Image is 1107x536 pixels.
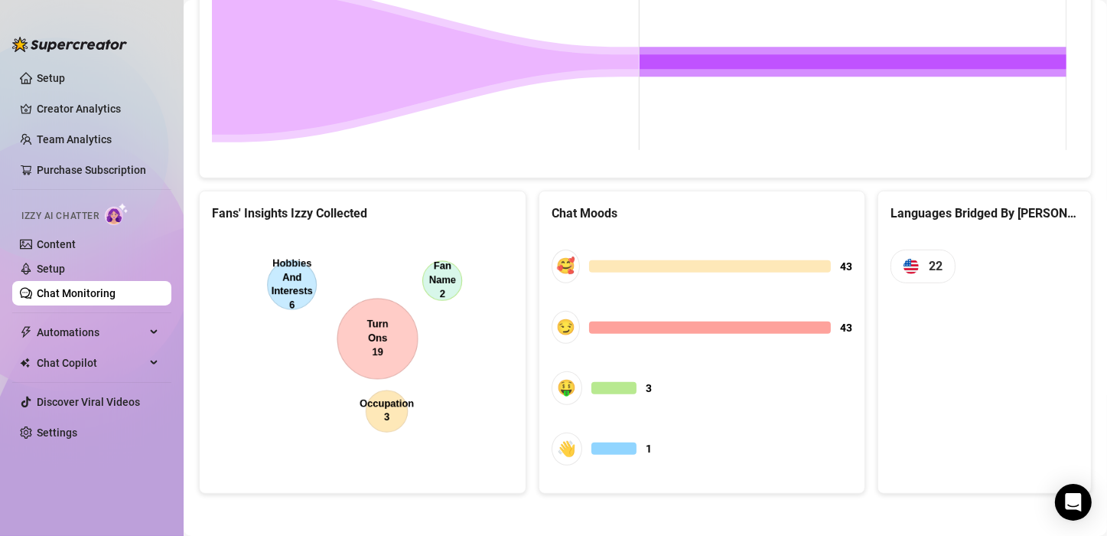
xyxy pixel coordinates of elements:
img: us [904,259,919,274]
div: 👋 [552,433,582,466]
span: thunderbolt [20,326,32,338]
span: 1 [646,440,652,457]
img: AI Chatter [105,203,129,225]
a: Creator Analytics [37,96,159,121]
div: 😏 [552,311,580,344]
span: 43 [840,319,852,336]
div: Fans' Insights Izzy Collected [212,204,513,223]
a: Chat Monitoring [37,287,116,299]
span: 22 [929,257,943,276]
div: 🥰 [552,250,580,283]
span: Chat Copilot [37,351,145,375]
img: logo-BBDzfeDw.svg [12,37,127,52]
div: 🤑 [552,371,582,404]
a: Content [37,238,76,250]
div: Chat Moods [552,204,853,223]
a: Team Analytics [37,133,112,145]
img: Chat Copilot [20,358,30,368]
a: Settings [37,427,77,439]
a: Setup [37,72,65,84]
a: Discover Viral Videos [37,396,140,408]
span: 3 [646,380,652,397]
div: Open Intercom Messenger [1055,484,1092,521]
span: Automations [37,320,145,345]
div: Languages Bridged By [PERSON_NAME] [890,204,1079,223]
span: 43 [840,258,852,275]
span: Izzy AI Chatter [21,209,99,224]
a: Setup [37,263,65,275]
a: Purchase Subscription [37,158,159,182]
